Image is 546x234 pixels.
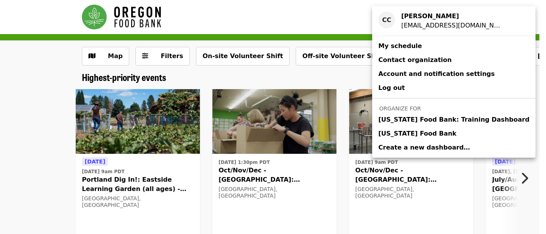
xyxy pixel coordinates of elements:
[378,12,395,28] div: CC
[401,12,459,20] strong: [PERSON_NAME]
[372,113,536,127] a: [US_STATE] Food Bank: Training Dashboard
[379,105,421,112] span: Organize for
[372,39,536,53] a: My schedule
[378,70,495,77] span: Account and notification settings
[372,67,536,81] a: Account and notification settings
[378,129,456,138] span: [US_STATE] Food Bank
[378,42,422,50] span: My schedule
[372,81,536,95] a: Log out
[378,115,529,124] span: [US_STATE] Food Bank: Training Dashboard
[372,9,536,33] a: CC[PERSON_NAME][EMAIL_ADDRESS][DOMAIN_NAME]
[372,53,536,67] a: Contact organization
[372,141,536,155] a: Create a new dashboard…
[378,84,405,91] span: Log out
[372,127,536,141] a: [US_STATE] Food Bank
[378,56,452,64] span: Contact organization
[401,12,504,21] div: Carlos Chinchilla
[401,21,504,30] div: cchinchilla@oregonfoodbank.org
[378,144,470,151] span: Create a new dashboard…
